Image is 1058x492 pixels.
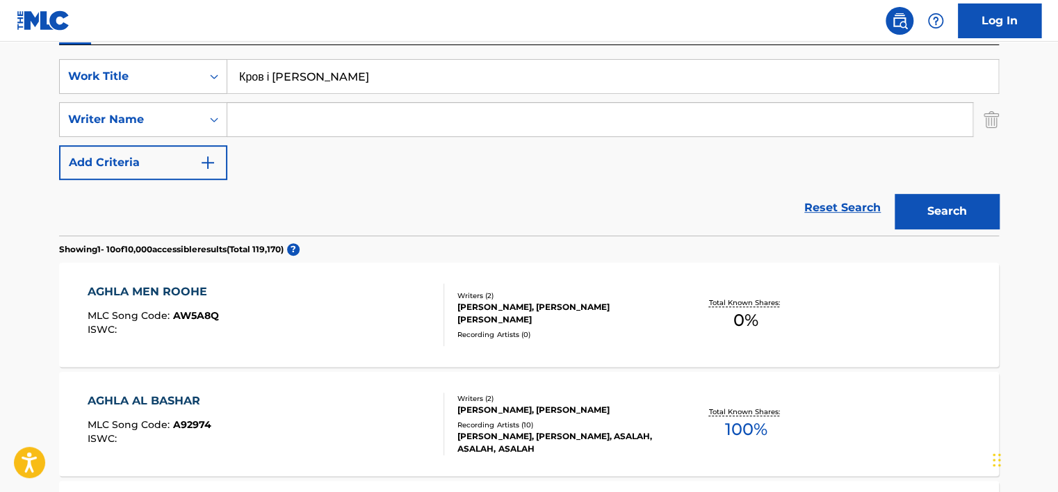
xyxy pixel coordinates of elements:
[886,7,913,35] a: Public Search
[59,59,999,236] form: Search Form
[287,243,300,256] span: ?
[68,111,193,128] div: Writer Name
[88,393,211,409] div: AGHLA AL BASHAR
[59,372,999,476] a: AGHLA AL BASHARMLC Song Code:A92974ISWC:Writers (2)[PERSON_NAME], [PERSON_NAME]Recording Artists ...
[922,7,950,35] div: Help
[68,68,193,85] div: Work Title
[17,10,70,31] img: MLC Logo
[733,308,758,333] span: 0 %
[88,323,120,336] span: ISWC :
[457,329,667,340] div: Recording Artists ( 0 )
[173,418,211,431] span: A92974
[988,425,1058,492] div: চ্যাট উইজেট
[988,425,1058,492] iframe: Chat Widget
[457,301,667,326] div: [PERSON_NAME], [PERSON_NAME] [PERSON_NAME]
[708,407,783,417] p: Total Known Shares:
[457,420,667,430] div: Recording Artists ( 10 )
[88,284,219,300] div: AGHLA MEN ROOHE
[895,194,999,229] button: Search
[88,309,173,322] span: MLC Song Code :
[708,297,783,308] p: Total Known Shares:
[59,145,227,180] button: Add Criteria
[724,417,767,442] span: 100 %
[457,290,667,301] div: Writers ( 2 )
[993,439,1001,481] div: টেনে আনুন
[984,102,999,137] img: Delete Criterion
[88,418,173,431] span: MLC Song Code :
[200,154,216,171] img: 9d2ae6d4665cec9f34b9.svg
[59,263,999,367] a: AGHLA MEN ROOHEMLC Song Code:AW5A8QISWC:Writers (2)[PERSON_NAME], [PERSON_NAME] [PERSON_NAME]Reco...
[457,393,667,404] div: Writers ( 2 )
[797,192,888,223] a: Reset Search
[927,13,944,29] img: help
[457,430,667,455] div: [PERSON_NAME], [PERSON_NAME], ASALAH, ASALAH, ASALAH
[173,309,219,322] span: AW5A8Q
[457,404,667,416] div: [PERSON_NAME], [PERSON_NAME]
[88,432,120,445] span: ISWC :
[891,13,908,29] img: search
[59,243,284,256] p: Showing 1 - 10 of 10,000 accessible results (Total 119,170 )
[958,3,1041,38] a: Log In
